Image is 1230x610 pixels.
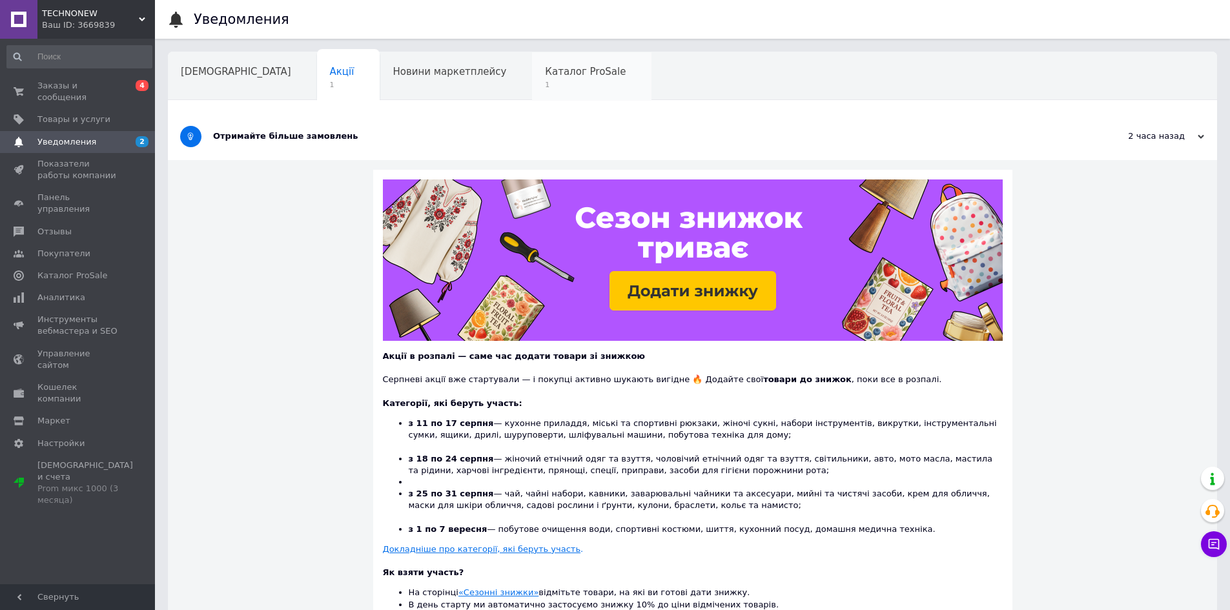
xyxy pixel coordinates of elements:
[330,80,354,90] span: 1
[194,12,289,27] h1: Уведомления
[409,418,494,428] b: з 11 по 17 серпня
[37,415,70,427] span: Маркет
[409,488,1003,524] li: — чай, чайні набори, кавники, заварювальні чайники та аксесуари, мийні та чистячі засоби, крем дл...
[37,381,119,405] span: Кошелек компании
[383,567,464,577] b: Як взяти участь?
[37,114,110,125] span: Товары и услуги
[213,130,1075,142] div: Отримайте більше замовлень
[409,453,1003,476] li: — жіночий етнічний одяг та взуття, чоловічий етнічний одяг та взуття, світильники, авто, мото мас...
[37,270,107,281] span: Каталог ProSale
[409,489,494,498] b: з 25 по 31 серпня
[458,587,538,597] a: «Сезонні знижки»
[37,80,119,103] span: Заказы и сообщения
[409,418,1003,453] li: — кухонне приладдя, міські та спортивні рюкзаки, жіночі сукні, набори інструментів, викрутки, інс...
[37,460,133,507] span: [DEMOGRAPHIC_DATA] и счета
[136,80,149,91] span: 4
[6,45,152,68] input: Поиск
[181,66,291,77] span: [DEMOGRAPHIC_DATA]
[37,483,133,506] div: Prom микс 1000 (3 месяца)
[409,587,1003,598] li: На сторінці відмітьте товари, на які ви готові дати знижку.
[42,8,139,19] span: TECHNONEW
[37,158,119,181] span: Показатели работы компании
[383,544,584,554] a: Докладніше про категорії, які беруть участь.
[545,80,626,90] span: 1
[409,524,487,534] b: з 1 по 7 вересня
[1201,531,1227,557] button: Чат с покупателем
[37,292,85,303] span: Аналитика
[42,19,155,31] div: Ваш ID: 3669839
[37,314,119,337] span: Инструменты вебмастера и SEO
[330,66,354,77] span: Акції
[383,351,645,361] b: Акції в розпалі — саме час додати товари зі знижкою
[393,66,506,77] span: Новини маркетплейсу
[383,398,522,408] b: Категорії, які беруть участь:
[763,374,852,384] b: товари до знижок
[37,248,90,259] span: Покупатели
[37,192,119,215] span: Панель управления
[37,348,119,371] span: Управление сайтом
[37,226,72,238] span: Отзывы
[383,544,581,554] u: Докладніше про категорії, які беруть участь
[409,454,494,463] b: з 18 по 24 серпня
[37,136,96,148] span: Уведомления
[545,66,626,77] span: Каталог ProSale
[37,438,85,449] span: Настройки
[1075,130,1204,142] div: 2 часа назад
[136,136,149,147] span: 2
[409,524,1003,535] li: — побутове очищення води, спортивні костюми, шиття, кухонний посуд, домашня медична техніка.
[383,362,1003,385] div: Серпневі акції вже стартували — і покупці активно шукають вигідне 🔥 Додайте свої , поки все в роз...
